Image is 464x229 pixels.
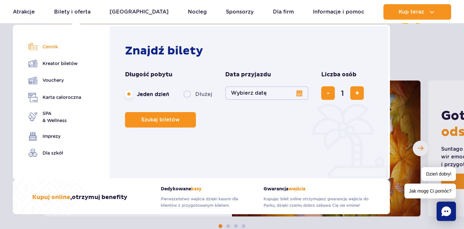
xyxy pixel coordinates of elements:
[28,148,81,157] a: Dla szkół
[32,194,127,201] h3: , otrzymuj benefity
[191,186,202,192] span: kasy
[335,85,350,101] input: liczba biletów
[399,9,424,15] span: Kup teraz
[437,202,456,221] div: Chat
[321,86,335,100] button: usuń bilet
[125,44,376,58] h2: Znajdź bilety
[28,110,81,124] a: SPA& Wellness
[225,71,271,79] span: Data przyjazdu
[110,4,169,20] a: [GEOGRAPHIC_DATA]
[421,167,456,181] span: Dzień dobry!
[288,186,305,192] span: wejścia
[321,71,356,79] span: Liczba osób
[43,110,67,124] span: SPA & Wellness
[264,186,371,192] strong: Gwarancja
[188,4,207,20] a: Nocleg
[141,117,180,123] span: Szukaj biletów
[350,86,364,100] button: dodaj bilet
[54,4,91,20] a: Bilety i oferta
[125,71,172,79] span: Długość pobytu
[161,186,254,192] strong: Dedykowane
[125,71,376,128] form: Planowanie wizyty w Park of Poland
[226,4,254,20] a: Sponsorzy
[28,93,81,102] a: Karta całoroczna
[28,42,81,51] a: Cennik
[273,4,294,20] a: Dla firm
[13,4,35,20] a: Atrakcje
[28,59,81,68] a: Kreator biletów
[183,87,212,101] label: Dłużej
[404,184,456,198] span: Jak mogę Ci pomóc?
[264,196,371,209] p: Kupując bilet online otrzymujesz gwarancję wejścia do Parku, dzięki czemu dobra zabawa Cię nie om...
[32,194,70,201] span: Kupuj online
[161,196,254,209] p: Pierwszeństwo wejścia dzięki kasom dla klientów z przygotowanym biletem.
[125,87,169,101] label: Jeden dzień
[313,4,364,20] a: Informacje i pomoc
[383,4,451,20] button: Kup teraz
[28,76,81,85] a: Vouchery
[125,112,196,128] button: Szukaj biletów
[225,86,308,100] button: Wybierz datę
[28,132,81,141] a: Imprezy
